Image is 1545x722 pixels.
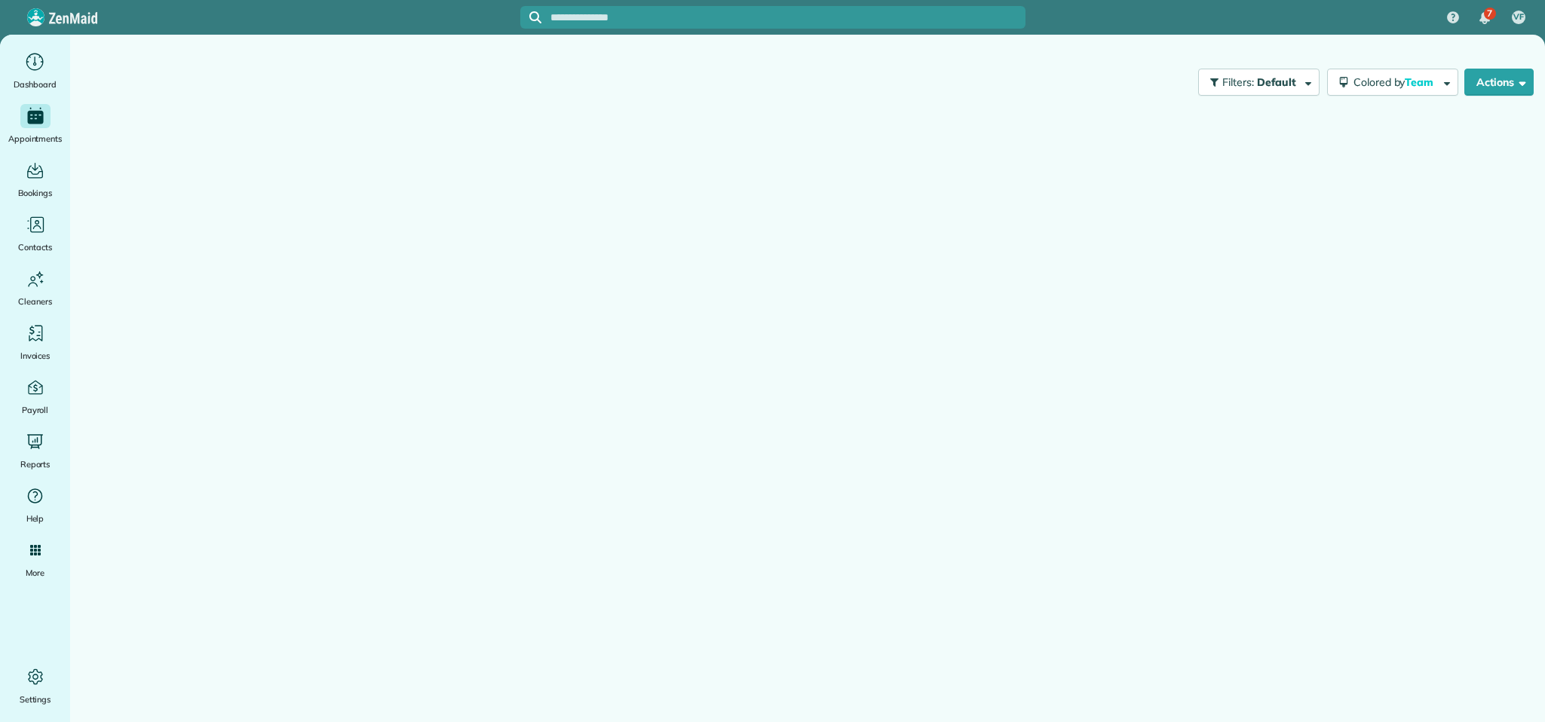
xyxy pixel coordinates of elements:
div: 7 unread notifications [1469,2,1501,35]
a: Contacts [6,213,64,255]
span: Default [1257,75,1297,89]
span: Payroll [22,402,49,418]
a: Dashboard [6,50,64,92]
span: Dashboard [14,77,57,92]
span: Filters: [1222,75,1254,89]
button: Colored byTeam [1327,69,1458,96]
span: Invoices [20,348,51,363]
a: Bookings [6,158,64,200]
span: Reports [20,457,51,472]
button: Focus search [520,11,541,23]
a: Settings [6,665,64,707]
span: Cleaners [18,294,52,309]
span: Help [26,511,44,526]
button: Filters: Default [1198,69,1320,96]
span: VF [1513,11,1524,23]
span: More [26,565,44,580]
a: Payroll [6,375,64,418]
span: Team [1405,75,1436,89]
span: 7 [1487,8,1492,20]
a: Invoices [6,321,64,363]
a: Help [6,484,64,526]
button: Actions [1464,69,1534,96]
span: Colored by [1353,75,1439,89]
span: Contacts [18,240,52,255]
a: Cleaners [6,267,64,309]
svg: Focus search [529,11,541,23]
span: Settings [20,692,51,707]
span: Bookings [18,185,53,200]
span: Appointments [8,131,63,146]
a: Reports [6,430,64,472]
a: Filters: Default [1191,69,1320,96]
a: Appointments [6,104,64,146]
